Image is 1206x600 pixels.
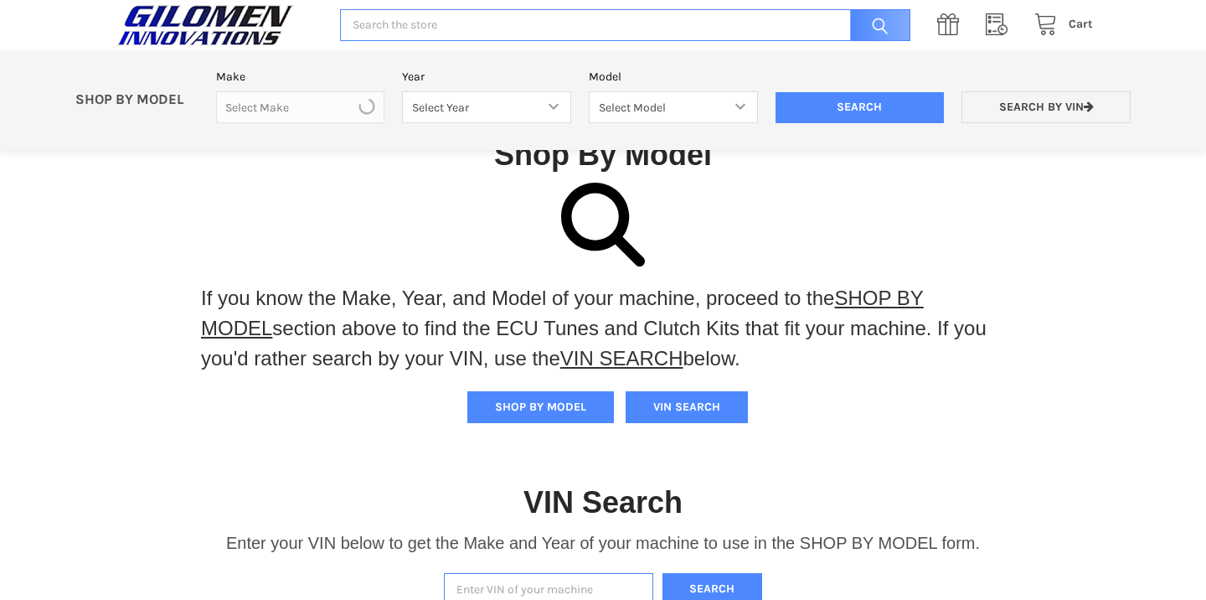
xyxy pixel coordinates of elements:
input: Search the store [340,9,910,42]
a: SHOP BY MODEL [201,287,924,339]
label: Model [589,68,758,85]
a: GILOMEN INNOVATIONS [113,4,322,46]
p: Enter your VIN below to get the Make and Year of your machine to use in the SHOP BY MODEL form. [226,530,980,556]
label: Make [216,68,385,85]
h1: Shop By Model [113,136,1093,173]
a: Search by VIN [961,91,1131,124]
input: Search [776,92,945,124]
a: VIN SEARCH [560,347,683,370]
button: SHOP BY MODEL [467,391,614,423]
p: SHOP BY MODEL [67,91,208,109]
img: GILOMEN INNOVATIONS [113,4,297,46]
span: Cart [1069,17,1093,31]
button: VIN SEARCH [626,391,748,423]
p: If you know the Make, Year, and Model of your machine, proceed to the section above to find the E... [201,283,1005,374]
h1: VIN Search [523,484,683,521]
label: Year [402,68,571,85]
a: Cart [1025,14,1093,35]
input: Search [842,9,910,42]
